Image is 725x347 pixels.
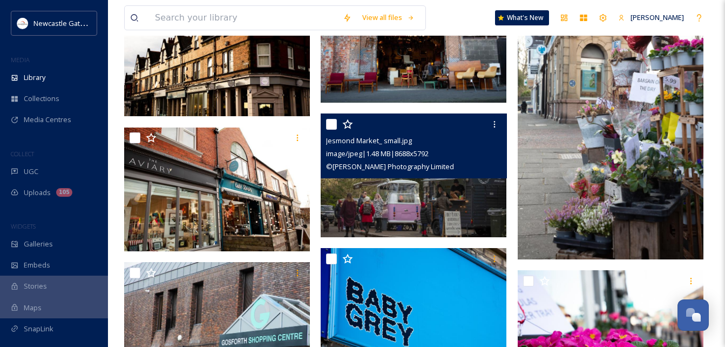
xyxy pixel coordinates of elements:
[11,150,34,158] span: COLLECT
[495,10,549,25] a: What's New
[326,162,454,171] span: © [PERSON_NAME] Photography Limited
[56,188,72,197] div: 105
[11,222,36,230] span: WIDGETS
[150,6,337,30] input: Search your library
[613,7,689,28] a: [PERSON_NAME]
[124,128,310,251] img: Brentwood Ave Jesmond (small).jpg
[24,188,51,198] span: Uploads
[326,149,429,158] span: image/jpeg | 1.48 MB | 8688 x 5792
[24,324,53,334] span: SnapLink
[677,299,709,331] button: Open Chat
[17,18,28,29] img: DqD9wEUd_400x400.jpg
[33,18,133,28] span: Newcastle Gateshead Initiative
[631,12,684,22] span: [PERSON_NAME]
[24,166,38,177] span: UGC
[357,7,420,28] a: View all files
[326,136,412,145] span: Jesmond Market_ small.jpg
[24,260,50,270] span: Embeds
[11,56,30,64] span: MEDIA
[24,115,71,125] span: Media Centres
[24,281,47,291] span: Stories
[24,94,59,104] span: Collections
[24,303,42,313] span: Maps
[24,72,45,83] span: Library
[24,239,53,249] span: Galleries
